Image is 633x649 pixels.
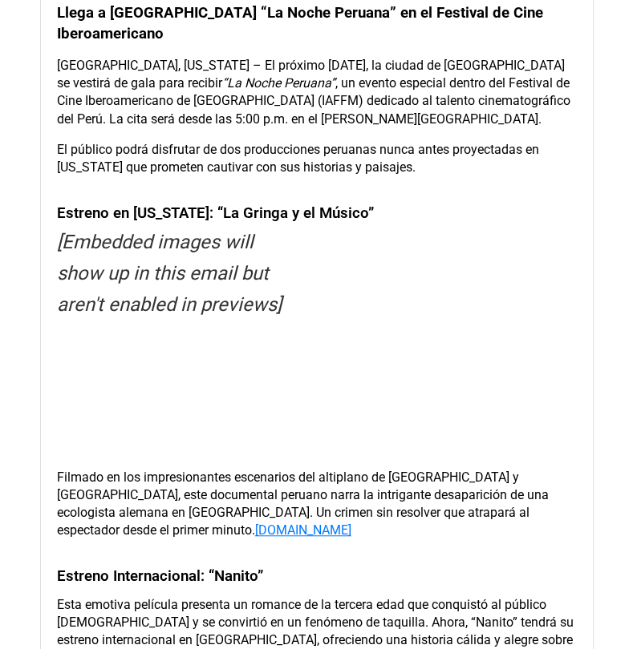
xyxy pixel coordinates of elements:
[553,572,633,649] iframe: Chat Widget
[255,522,351,538] a: [DOMAIN_NAME]
[57,470,552,538] span: ​Filmado en los impresionantes escenarios del altiplano de [GEOGRAPHIC_DATA] y [GEOGRAPHIC_DATA],...
[57,231,282,315] em: [Embedded images will show up in this email but aren't enabled in previews]
[57,204,374,222] span: Estreno en [US_STATE]: “La Gringa y el Músico”​
[57,75,574,126] span: , un evento especial dentro del Festival de Cine Iberoamericano de [GEOGRAPHIC_DATA] ( ) dedicado...
[57,142,542,175] span: El público podrá disfrutar de dos producciones peruanas nunca antes proyectadas en [US_STATE] que...
[57,4,547,42] span: Llega a [GEOGRAPHIC_DATA] “La Noche Peruana” en el Festival de Cine Iberoamericano
[322,93,359,108] span: IAFFM
[57,567,263,585] span: Estreno Internacional: “Nanito”
[57,58,568,91] span: [GEOGRAPHIC_DATA], [US_STATE] – El próximo [DATE], la ciudad de [GEOGRAPHIC_DATA] se vestirá de g...
[222,75,335,91] span: “La Noche Peruana”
